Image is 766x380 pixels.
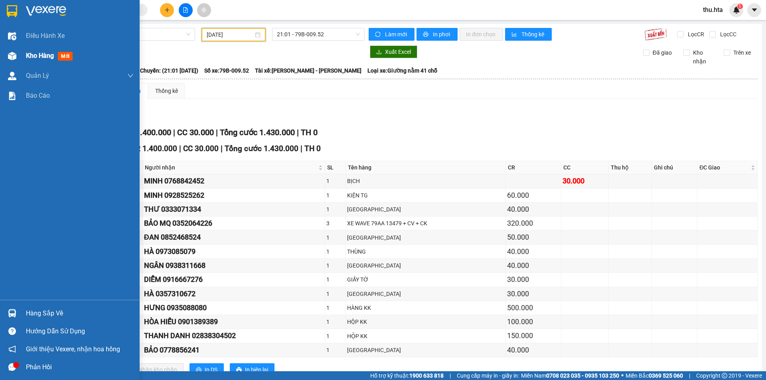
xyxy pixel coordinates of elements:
th: Thu hộ [609,161,652,174]
div: 1 [326,303,344,312]
div: 1 [326,346,344,354]
span: caret-down [751,6,758,14]
span: Lọc CR [685,30,705,39]
th: Tên hàng [346,161,506,174]
button: syncLàm mới [369,28,415,41]
div: 30.000 [507,288,560,299]
span: CC 30.000 [183,144,219,153]
div: BẢO MQ 0352064226 [144,218,324,229]
span: message [8,363,16,371]
span: Trên xe [730,48,754,57]
span: thu.hta [697,5,729,15]
span: TH 0 [301,128,318,137]
div: 50.000 [507,232,560,243]
button: plus [160,3,174,17]
span: | [300,144,302,153]
div: XE WAVE 79AA 13479 + CV + CK [347,219,504,228]
span: | [173,128,175,137]
span: printer [196,367,201,373]
span: bar-chart [511,32,518,38]
span: ĐC Giao [699,163,749,172]
span: In DS [205,365,217,374]
span: Giới thiệu Vexere, nhận hoa hồng [26,344,120,354]
span: printer [423,32,430,38]
th: SL [325,161,346,174]
span: | [689,371,690,380]
span: Đã giao [650,48,675,57]
div: 1 [326,289,344,298]
button: caret-down [747,3,761,17]
div: 1 [326,317,344,326]
span: Kho hàng [26,52,54,59]
input: 14/10/2025 [207,30,253,39]
span: Xuất Excel [385,47,411,56]
span: ⚪️ [621,374,624,377]
div: HÀNG KK [347,303,504,312]
sup: 1 [737,4,743,9]
div: GIẤY TỜ [347,275,504,284]
button: printerIn biên lai [230,363,274,376]
div: Hướng dẫn sử dụng [26,325,134,337]
div: [GEOGRAPHIC_DATA] [347,205,504,214]
span: download [376,49,382,55]
span: Số xe: 79B-009.52 [204,66,249,75]
span: Chuyến: (21:01 [DATE]) [140,66,198,75]
div: MINH 0768842452 [144,175,324,187]
span: file-add [183,7,188,13]
li: (c) 2017 [91,38,134,48]
span: In phơi [433,30,451,39]
span: sync [375,32,382,38]
th: CC [561,161,609,174]
span: printer [236,367,242,373]
span: copyright [722,373,727,378]
span: | [297,128,299,137]
div: 150.000 [507,330,560,341]
span: Miền Nam [521,371,619,380]
button: In đơn chọn [460,28,503,41]
span: Làm mới [385,30,408,39]
span: question-circle [8,327,16,335]
span: Miền Bắc [626,371,683,380]
span: Báo cáo [26,91,50,100]
div: HƯNG 0935088080 [144,302,324,313]
span: | [179,144,181,153]
button: printerIn DS [190,363,224,376]
img: logo.jpg [111,10,130,29]
div: [GEOGRAPHIC_DATA] [347,233,504,242]
span: mới [58,52,73,61]
span: In biên lai [245,365,268,374]
b: [DOMAIN_NAME] [91,30,134,37]
div: ĐAN 0852468524 [144,232,324,243]
button: printerIn phơi [417,28,458,41]
div: 1 [326,205,344,214]
b: Gửi khách hàng [62,12,92,49]
span: 21:01 - 79B-009.52 [277,28,360,40]
span: Hỗ trợ kỹ thuật: [370,371,444,380]
div: [GEOGRAPHIC_DATA] [347,261,504,270]
div: DIỄM 0916667276 [144,274,324,285]
img: icon-new-feature [733,6,740,14]
span: Cung cấp máy in - giấy in: [457,371,519,380]
div: [GEOGRAPHIC_DATA] [347,289,504,298]
div: 40.000 [507,260,560,271]
div: KIỆN TG [347,191,504,200]
div: 1 [326,177,344,185]
div: 100.000 [507,316,560,327]
div: 320.000 [507,218,560,229]
div: 1 [326,332,344,341]
span: plus [164,7,170,13]
span: Lọc CC [717,30,738,39]
button: aim [197,3,211,17]
div: MINH 0928525262 [144,190,324,201]
div: HỘP KK [347,332,504,341]
span: Tổng cước 1.430.000 [220,128,295,137]
span: Tài xế: [PERSON_NAME] - [PERSON_NAME] [255,66,361,75]
div: Thống kê [155,87,178,95]
div: 1 [326,191,344,200]
div: HỘP KK [347,317,504,326]
span: Quản Lý [26,71,49,81]
div: NGÂN 0938311668 [144,260,324,271]
img: solution-icon [8,92,16,100]
strong: 1900 633 818 [409,372,444,379]
span: aim [201,7,207,13]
